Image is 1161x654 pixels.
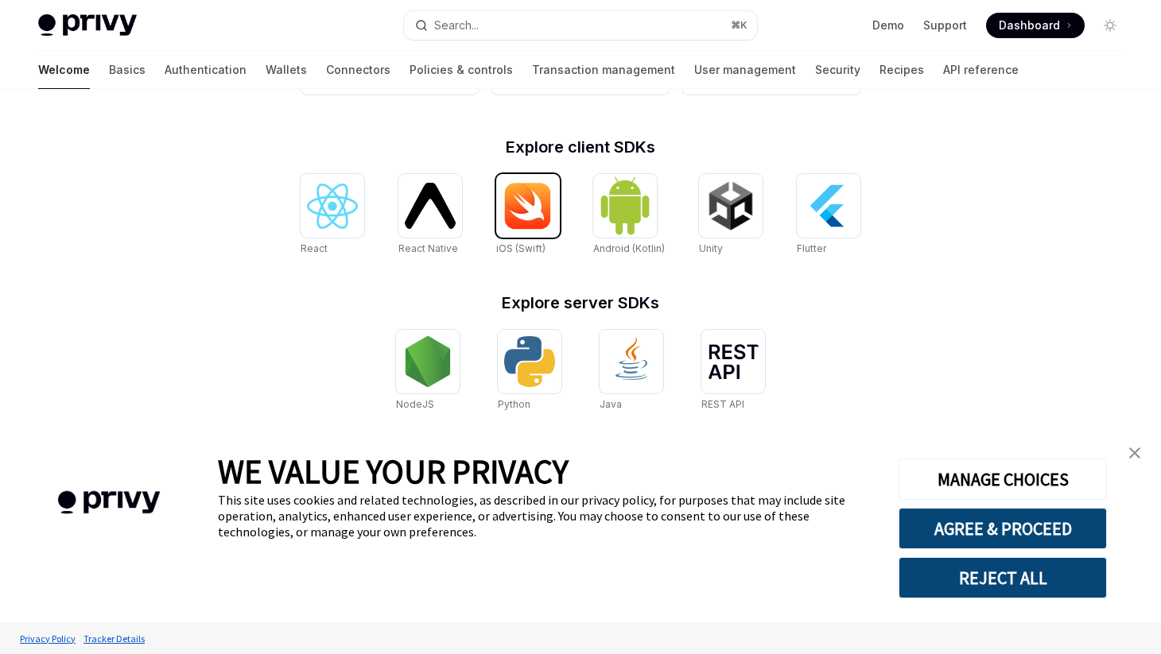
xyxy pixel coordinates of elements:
[999,17,1060,33] span: Dashboard
[301,295,860,311] h2: Explore server SDKs
[307,184,358,229] img: React
[38,14,137,37] img: light logo
[218,451,569,492] span: WE VALUE YOUR PRIVACY
[879,51,924,89] a: Recipes
[398,242,458,254] span: React Native
[815,51,860,89] a: Security
[301,242,328,254] span: React
[496,242,546,254] span: iOS (Swift)
[731,19,747,32] span: ⌘ K
[496,174,560,257] a: iOS (Swift)iOS (Swift)
[1119,437,1151,469] a: close banner
[503,182,553,230] img: iOS (Swift)
[109,51,146,89] a: Basics
[797,242,826,254] span: Flutter
[301,174,364,257] a: ReactReact
[593,242,665,254] span: Android (Kotlin)
[923,17,967,33] a: Support
[504,336,555,387] img: Python
[708,344,759,379] img: REST API
[396,330,460,412] a: NodeJSNodeJS
[532,51,675,89] a: Transaction management
[986,13,1085,38] a: Dashboard
[593,174,665,257] a: Android (Kotlin)Android (Kotlin)
[699,242,723,254] span: Unity
[899,508,1107,549] button: AGREE & PROCEED
[405,183,456,228] img: React Native
[705,180,756,231] img: Unity
[899,459,1107,500] button: MANAGE CHOICES
[899,557,1107,598] button: REJECT ALL
[165,51,247,89] a: Authentication
[943,51,1019,89] a: API reference
[434,16,479,35] div: Search...
[404,11,757,40] button: Search...⌘K
[606,336,657,387] img: Java
[872,17,904,33] a: Demo
[699,174,763,257] a: UnityUnity
[266,51,307,89] a: Wallets
[16,625,80,652] a: Privacy Policy
[600,398,622,410] span: Java
[803,180,854,231] img: Flutter
[80,625,149,652] a: Tracker Details
[1097,13,1123,38] button: Toggle dark mode
[398,174,462,257] a: React NativeReact Native
[38,51,90,89] a: Welcome
[24,468,194,537] img: company logo
[694,51,796,89] a: User management
[498,330,561,412] a: PythonPython
[797,174,860,257] a: FlutterFlutter
[1129,447,1140,459] img: close banner
[498,398,530,410] span: Python
[402,336,453,387] img: NodeJS
[326,51,390,89] a: Connectors
[218,492,875,540] div: This site uses cookies and related technologies, as described in our privacy policy, for purposes...
[701,398,744,410] span: REST API
[396,398,434,410] span: NodeJS
[301,139,860,155] h2: Explore client SDKs
[600,330,663,412] a: JavaJava
[410,51,513,89] a: Policies & controls
[600,176,650,235] img: Android (Kotlin)
[701,330,765,412] a: REST APIREST API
